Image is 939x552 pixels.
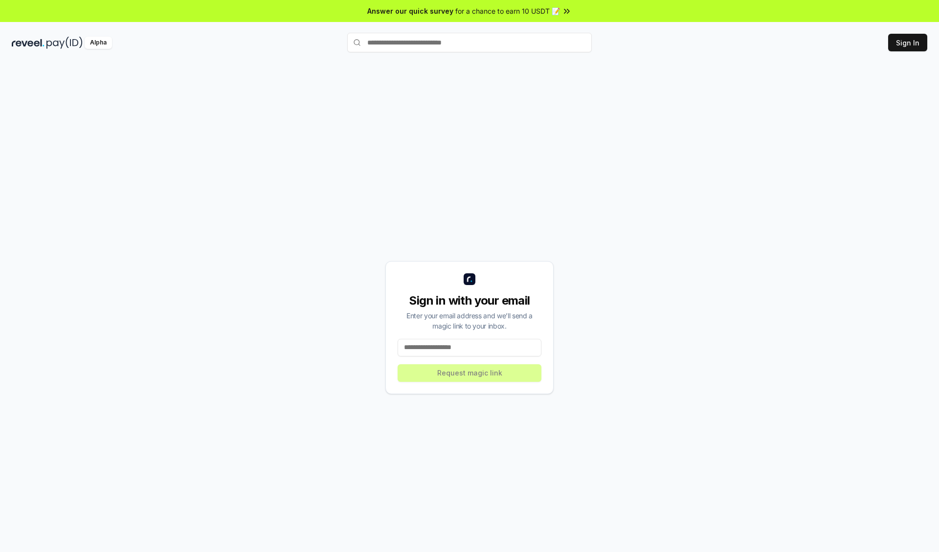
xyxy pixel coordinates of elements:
img: pay_id [46,37,83,49]
div: Sign in with your email [398,293,541,309]
div: Alpha [85,37,112,49]
button: Sign In [888,34,927,51]
div: Enter your email address and we’ll send a magic link to your inbox. [398,310,541,331]
span: Answer our quick survey [367,6,453,16]
img: logo_small [464,273,475,285]
img: reveel_dark [12,37,45,49]
span: for a chance to earn 10 USDT 📝 [455,6,560,16]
